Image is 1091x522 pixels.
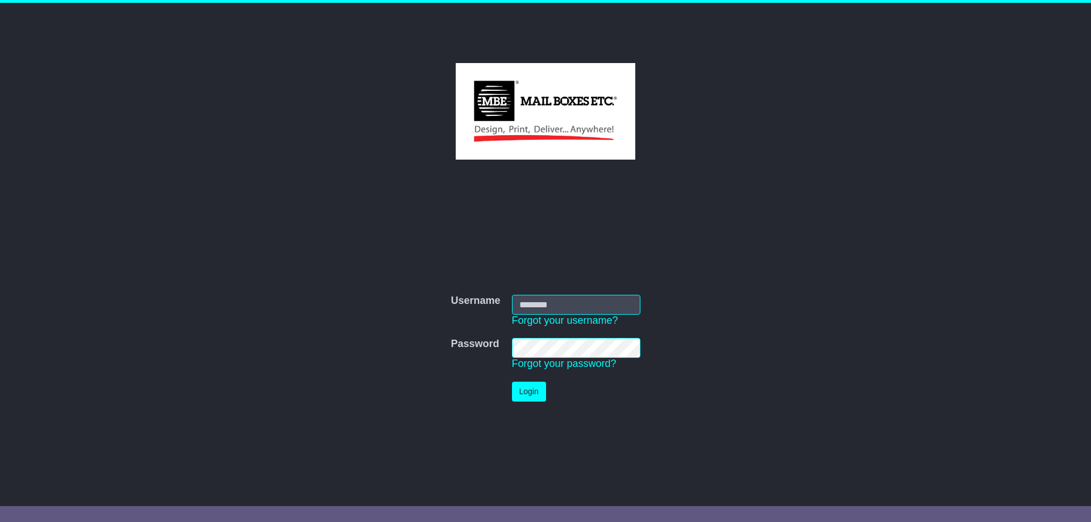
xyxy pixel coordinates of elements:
[512,382,546,402] button: Login
[451,295,500,307] label: Username
[451,338,499,350] label: Password
[456,63,635,160] img: MBE Malvern
[512,315,618,326] a: Forgot your username?
[512,358,617,369] a: Forgot your password?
